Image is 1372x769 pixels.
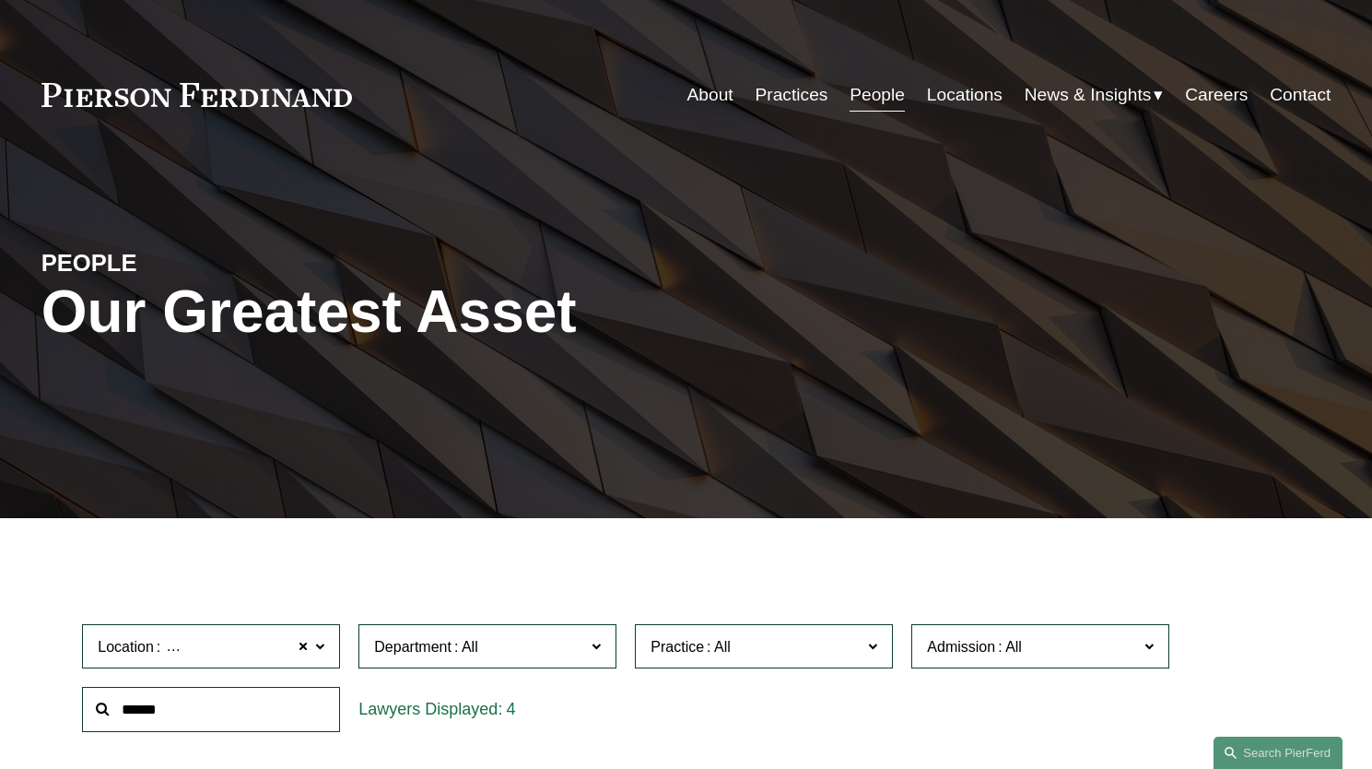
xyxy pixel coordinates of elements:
a: Locations [927,77,1003,112]
h1: Our Greatest Asset [41,278,901,346]
span: Practice [651,639,704,655]
span: 4 [506,700,515,718]
span: Department [374,639,451,655]
a: About [687,77,733,112]
a: Careers [1185,77,1248,112]
a: Contact [1270,77,1331,112]
a: Search this site [1214,737,1343,769]
a: People [850,77,905,112]
span: Admission [927,639,995,655]
span: Location [98,639,154,655]
a: folder dropdown [1025,77,1164,112]
a: Practices [756,77,828,112]
h4: PEOPLE [41,248,364,278]
span: [GEOGRAPHIC_DATA] [163,635,317,659]
span: News & Insights [1025,79,1152,112]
